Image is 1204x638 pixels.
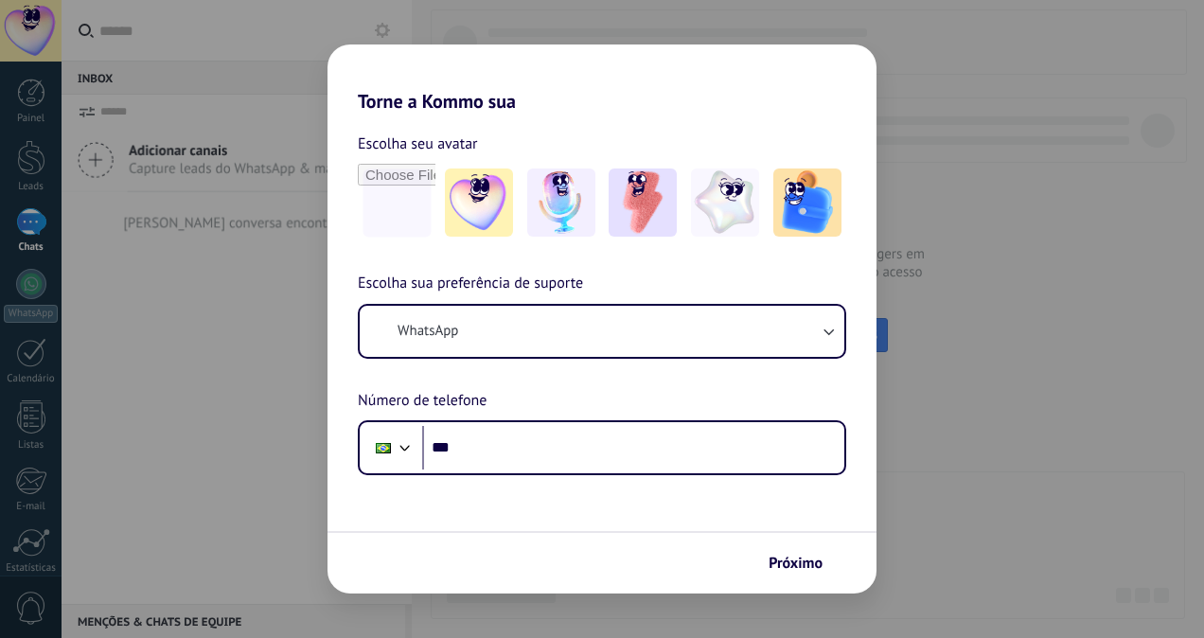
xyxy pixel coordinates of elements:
[527,168,595,237] img: -2.jpeg
[773,168,841,237] img: -5.jpeg
[365,428,401,468] div: Brazil: + 55
[609,168,677,237] img: -3.jpeg
[398,322,458,341] span: WhatsApp
[445,168,513,237] img: -1.jpeg
[328,44,876,113] h2: Torne a Kommo sua
[358,272,583,296] span: Escolha sua preferência de suporte
[691,168,759,237] img: -4.jpeg
[760,547,848,579] button: Próximo
[358,389,487,414] span: Número de telefone
[769,557,823,570] span: Próximo
[358,132,478,156] span: Escolha seu avatar
[360,306,844,357] button: WhatsApp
